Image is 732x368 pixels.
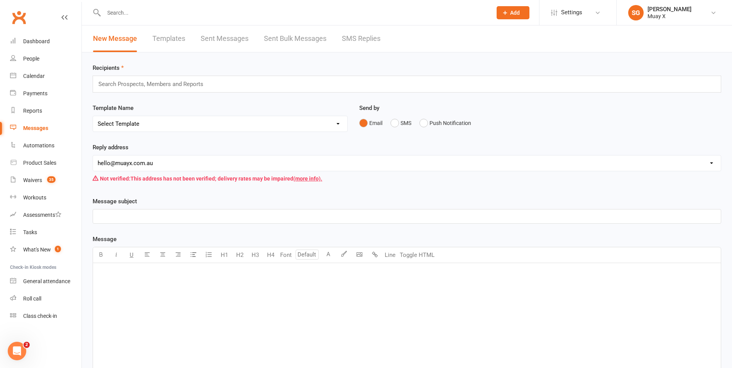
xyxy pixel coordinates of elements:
[93,25,137,52] a: New Message
[23,313,57,319] div: Class check-in
[10,290,81,307] a: Roll call
[93,63,124,73] label: Recipients
[8,342,26,360] iframe: Intercom live chat
[23,108,42,114] div: Reports
[278,247,294,263] button: Font
[10,120,81,137] a: Messages
[55,246,61,252] span: 1
[124,247,139,263] button: U
[152,25,185,52] a: Templates
[263,247,278,263] button: H4
[10,206,81,224] a: Assessments
[23,38,50,44] div: Dashboard
[98,79,211,89] input: Search Prospects, Members and Reports
[23,73,45,79] div: Calendar
[93,235,117,244] label: Message
[342,25,380,52] a: SMS Replies
[23,295,41,302] div: Roll call
[10,224,81,241] a: Tasks
[10,189,81,206] a: Workouts
[10,33,81,50] a: Dashboard
[23,212,61,218] div: Assessments
[10,307,81,325] a: Class kiosk mode
[296,250,319,260] input: Default
[232,247,247,263] button: H2
[391,116,411,130] button: SMS
[216,247,232,263] button: H1
[201,25,249,52] a: Sent Messages
[23,246,51,253] div: What's New
[100,176,130,182] strong: Not verified:
[93,103,134,113] label: Template Name
[23,56,39,62] div: People
[359,103,379,113] label: Send by
[10,241,81,258] a: What's New1
[497,6,529,19] button: Add
[10,154,81,172] a: Product Sales
[10,85,81,102] a: Payments
[23,177,42,183] div: Waivers
[23,125,48,131] div: Messages
[647,13,691,20] div: Muay X
[10,50,81,68] a: People
[23,194,46,201] div: Workouts
[10,137,81,154] a: Automations
[93,143,128,152] label: Reply address
[293,176,322,182] a: (more info).
[561,4,582,21] span: Settings
[10,273,81,290] a: General attendance kiosk mode
[398,247,436,263] button: Toggle HTML
[382,247,398,263] button: Line
[47,176,56,183] span: 35
[9,8,29,27] a: Clubworx
[23,278,70,284] div: General attendance
[24,342,30,348] span: 2
[10,68,81,85] a: Calendar
[23,142,54,149] div: Automations
[647,6,691,13] div: [PERSON_NAME]
[419,116,471,130] button: Push Notification
[10,102,81,120] a: Reports
[23,160,56,166] div: Product Sales
[10,172,81,189] a: Waivers 35
[101,7,487,18] input: Search...
[628,5,644,20] div: SG
[130,252,134,258] span: U
[321,247,336,263] button: A
[23,90,47,96] div: Payments
[247,247,263,263] button: H3
[264,25,326,52] a: Sent Bulk Messages
[510,10,520,16] span: Add
[93,197,137,206] label: Message subject
[93,171,721,186] div: This address has not been verified; delivery rates may be impaired
[23,229,37,235] div: Tasks
[359,116,382,130] button: Email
